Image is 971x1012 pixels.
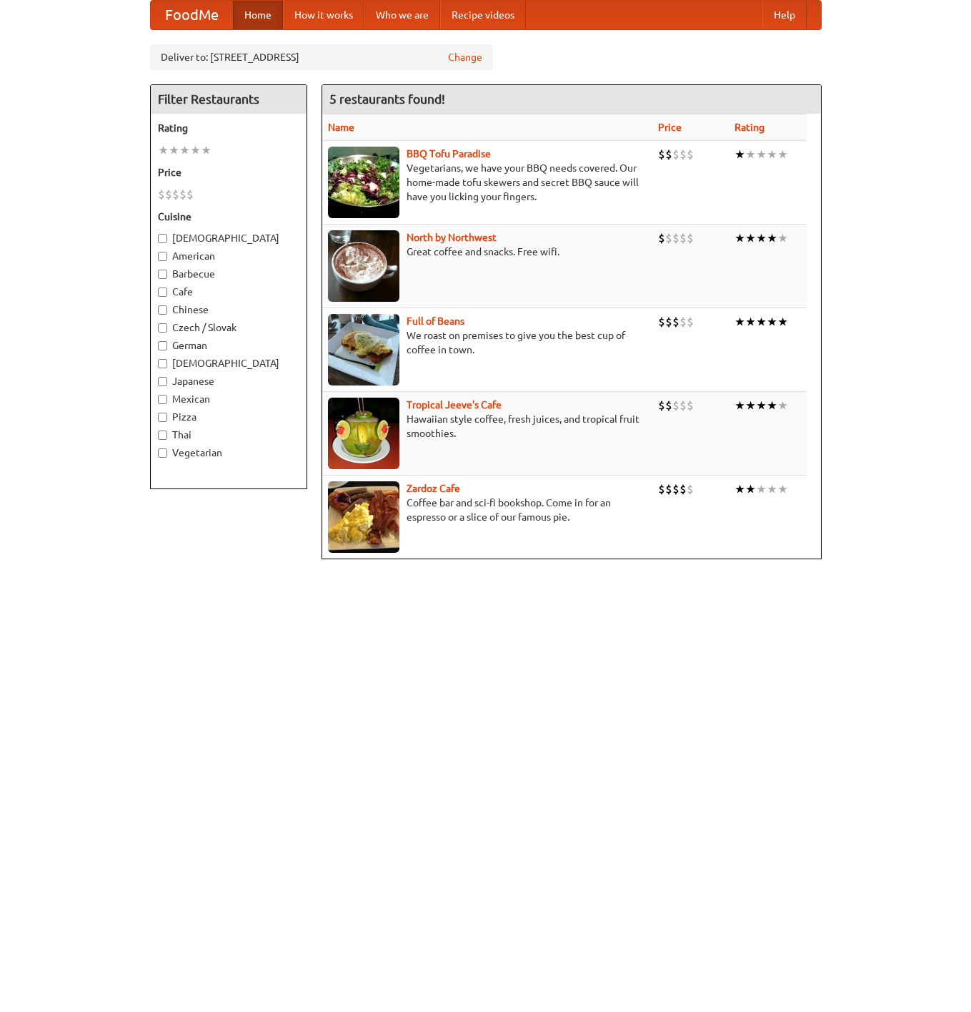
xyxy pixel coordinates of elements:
li: ★ [179,142,190,158]
li: ★ [777,314,788,330]
li: $ [665,398,672,413]
li: $ [679,481,687,497]
input: Chinese [158,305,167,315]
a: Rating [735,122,765,133]
li: ★ [756,398,767,413]
img: jeeves.jpg [328,398,399,469]
li: ★ [190,142,201,158]
li: ★ [158,142,169,158]
label: Pizza [158,410,299,424]
li: $ [658,481,665,497]
input: American [158,252,167,261]
li: ★ [777,481,788,497]
input: German [158,341,167,350]
p: Coffee bar and sci-fi bookshop. Come in for an espresso or a slice of our famous pie. [328,496,647,524]
label: Thai [158,428,299,442]
input: Vegetarian [158,448,167,458]
input: Thai [158,431,167,440]
li: ★ [767,230,777,246]
li: $ [158,187,165,202]
li: ★ [735,230,745,246]
li: $ [672,230,679,246]
li: ★ [767,481,777,497]
input: Cafe [158,288,167,297]
label: Mexican [158,392,299,406]
li: ★ [745,481,756,497]
a: Who we are [364,1,440,29]
p: We roast on premises to give you the best cup of coffee in town. [328,328,647,357]
li: $ [679,314,687,330]
ng-pluralize: 5 restaurants found! [329,92,445,106]
li: $ [172,187,179,202]
li: ★ [767,314,777,330]
li: $ [665,481,672,497]
label: [DEMOGRAPHIC_DATA] [158,356,299,370]
li: ★ [745,398,756,413]
li: $ [687,147,694,162]
img: north.jpg [328,230,399,302]
h5: Rating [158,121,299,135]
li: ★ [201,142,211,158]
label: Cafe [158,285,299,299]
li: $ [179,187,186,202]
a: Change [448,50,482,64]
p: Vegetarians, we have your BBQ needs covered. Our home-made tofu skewers and secret BBQ sauce will... [328,161,647,204]
li: ★ [745,314,756,330]
li: $ [679,147,687,162]
a: Help [762,1,807,29]
li: ★ [756,147,767,162]
input: [DEMOGRAPHIC_DATA] [158,359,167,368]
li: ★ [767,147,777,162]
img: zardoz.jpg [328,481,399,553]
li: $ [672,147,679,162]
li: ★ [745,230,756,246]
li: $ [658,398,665,413]
a: Price [658,122,682,133]
a: How it works [283,1,364,29]
li: $ [186,187,194,202]
li: $ [665,147,672,162]
input: [DEMOGRAPHIC_DATA] [158,234,167,243]
a: Home [233,1,283,29]
input: Barbecue [158,270,167,279]
li: $ [672,314,679,330]
b: Full of Beans [407,315,464,327]
input: Pizza [158,413,167,422]
input: Czech / Slovak [158,323,167,333]
li: $ [672,398,679,413]
img: beans.jpg [328,314,399,385]
a: BBQ Tofu Paradise [407,148,491,159]
label: Czech / Slovak [158,320,299,335]
label: [DEMOGRAPHIC_DATA] [158,231,299,245]
b: Tropical Jeeve's Cafe [407,399,502,411]
li: $ [165,187,172,202]
a: Recipe videos [440,1,526,29]
li: $ [658,230,665,246]
li: $ [687,481,694,497]
label: Barbecue [158,267,299,281]
a: FoodMe [151,1,233,29]
li: ★ [745,147,756,162]
li: $ [679,398,687,413]
a: Zardoz Cafe [407,483,460,494]
li: ★ [767,398,777,413]
li: ★ [777,230,788,246]
h5: Cuisine [158,210,299,224]
li: ★ [169,142,179,158]
li: ★ [777,147,788,162]
h5: Price [158,165,299,180]
li: ★ [735,147,745,162]
label: German [158,338,299,353]
label: Vegetarian [158,446,299,460]
label: Chinese [158,303,299,317]
li: $ [687,314,694,330]
a: Name [328,122,354,133]
p: Great coffee and snacks. Free wifi. [328,245,647,259]
li: ★ [735,398,745,413]
div: Deliver to: [STREET_ADDRESS] [150,44,493,70]
li: $ [672,481,679,497]
li: ★ [777,398,788,413]
h4: Filter Restaurants [151,85,307,114]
